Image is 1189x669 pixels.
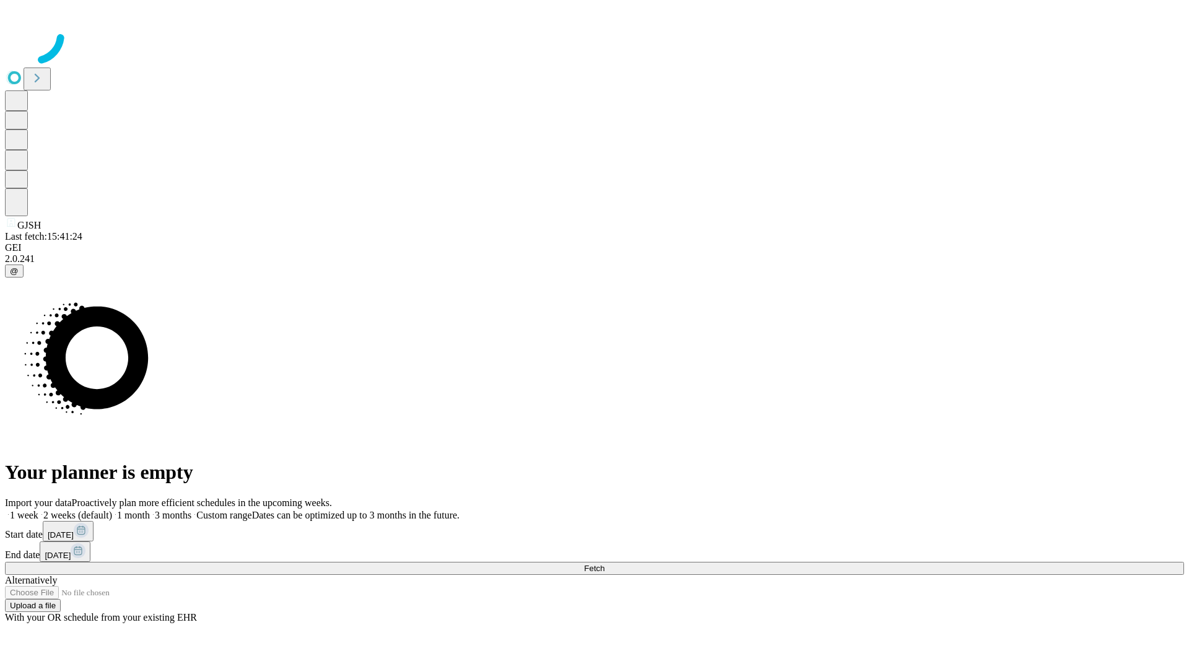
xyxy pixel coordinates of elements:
[5,461,1184,484] h1: Your planner is empty
[5,265,24,278] button: @
[155,510,191,520] span: 3 months
[5,612,197,623] span: With your OR schedule from your existing EHR
[72,497,332,508] span: Proactively plan more efficient schedules in the upcoming weeks.
[43,510,112,520] span: 2 weeks (default)
[5,541,1184,562] div: End date
[5,497,72,508] span: Import your data
[5,521,1184,541] div: Start date
[196,510,251,520] span: Custom range
[252,510,459,520] span: Dates can be optimized up to 3 months in the future.
[5,242,1184,253] div: GEI
[43,521,94,541] button: [DATE]
[5,575,57,585] span: Alternatively
[10,266,19,276] span: @
[5,599,61,612] button: Upload a file
[584,564,604,573] span: Fetch
[117,510,150,520] span: 1 month
[10,510,38,520] span: 1 week
[48,530,74,540] span: [DATE]
[5,253,1184,265] div: 2.0.241
[45,551,71,560] span: [DATE]
[5,562,1184,575] button: Fetch
[5,231,82,242] span: Last fetch: 15:41:24
[17,220,41,230] span: GJSH
[40,541,90,562] button: [DATE]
